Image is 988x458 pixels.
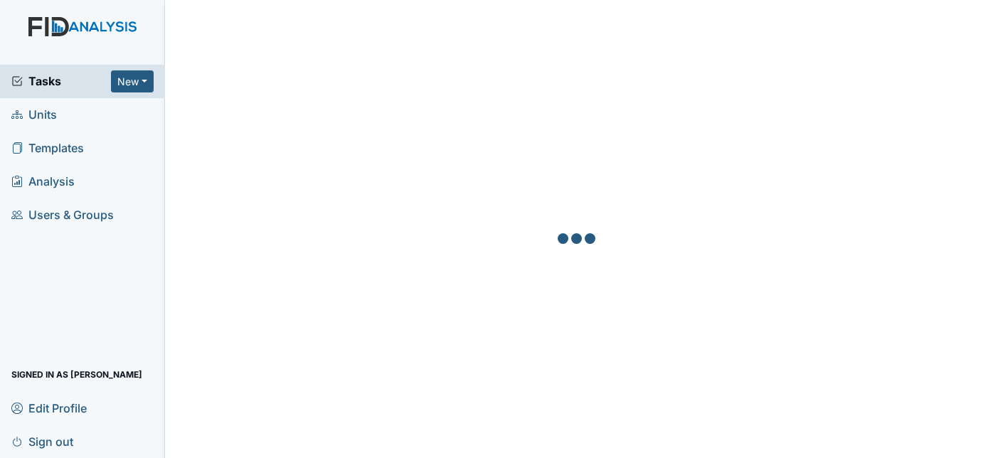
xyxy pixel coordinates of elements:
[11,73,111,90] a: Tasks
[111,70,154,92] button: New
[11,430,73,452] span: Sign out
[11,363,142,385] span: Signed in as [PERSON_NAME]
[11,397,87,419] span: Edit Profile
[11,204,114,226] span: Users & Groups
[11,104,57,126] span: Units
[11,137,84,159] span: Templates
[11,171,75,193] span: Analysis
